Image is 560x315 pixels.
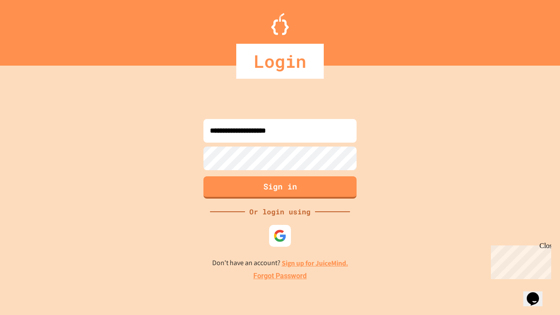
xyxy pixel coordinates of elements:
iframe: chat widget [487,242,551,279]
div: Or login using [245,206,315,217]
iframe: chat widget [523,280,551,306]
div: Chat with us now!Close [3,3,60,56]
p: Don't have an account? [212,258,348,269]
a: Forgot Password [253,271,307,281]
button: Sign in [203,176,357,199]
img: google-icon.svg [273,229,287,242]
div: Login [236,44,324,79]
a: Sign up for JuiceMind. [282,259,348,268]
img: Logo.svg [271,13,289,35]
